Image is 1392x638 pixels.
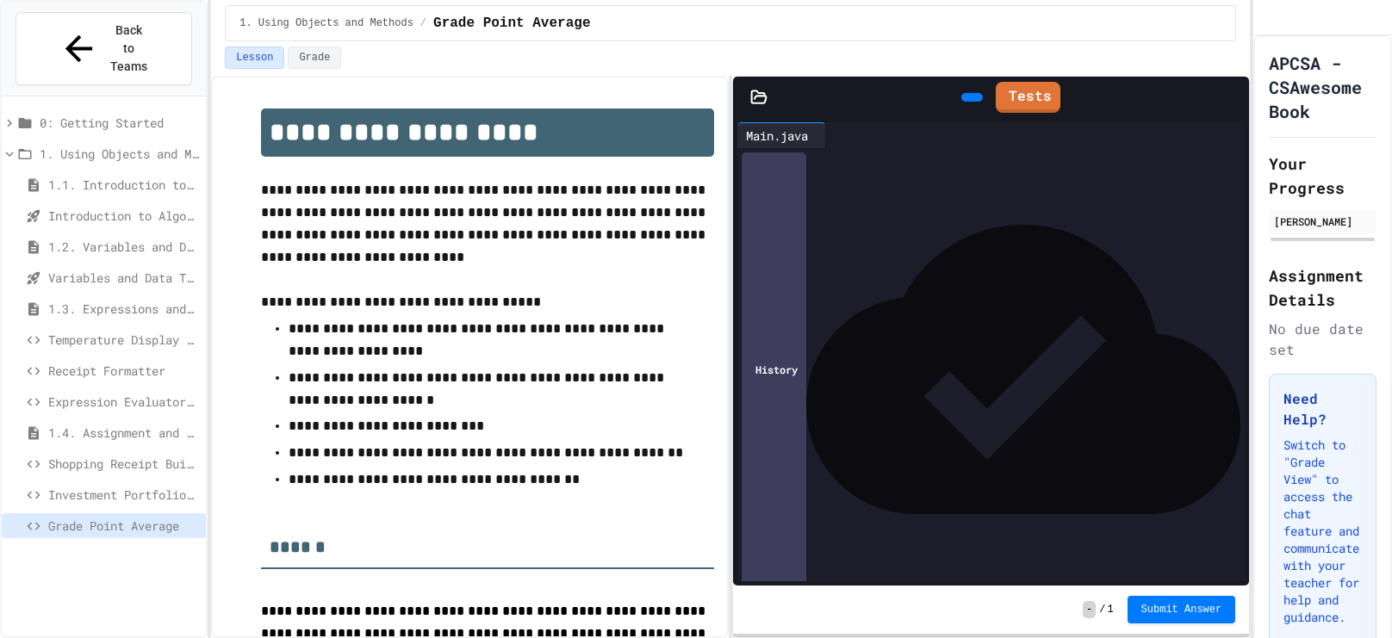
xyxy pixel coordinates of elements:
[1269,152,1376,200] h2: Your Progress
[1141,603,1222,616] span: Submit Answer
[239,16,413,30] span: 1. Using Objects and Methods
[1269,319,1376,360] div: No due date set
[48,486,199,504] span: Investment Portfolio Tracker
[48,331,199,349] span: Temperature Display Fix
[40,145,199,163] span: 1. Using Objects and Methods
[40,114,199,132] span: 0: Getting Started
[16,12,192,85] button: Back to Teams
[737,122,826,148] div: Main.java
[1083,601,1096,618] span: -
[420,16,426,30] span: /
[1283,388,1362,430] h3: Need Help?
[742,152,806,586] div: History
[48,238,199,256] span: 1.2. Variables and Data Types
[48,269,199,287] span: Variables and Data Types - Quiz
[48,300,199,318] span: 1.3. Expressions and Output [New]
[48,424,199,442] span: 1.4. Assignment and Input
[48,393,199,411] span: Expression Evaluator Fix
[225,46,284,69] button: Lesson
[1128,596,1236,623] button: Submit Answer
[996,82,1060,113] a: Tests
[1099,603,1105,616] span: /
[737,127,817,145] div: Main.java
[48,207,199,225] span: Introduction to Algorithms, Programming, and Compilers
[1269,263,1376,312] h2: Assignment Details
[48,176,199,194] span: 1.1. Introduction to Algorithms, Programming, and Compilers
[288,46,341,69] button: Grade
[48,455,199,473] span: Shopping Receipt Builder
[48,362,199,380] span: Receipt Formatter
[1274,214,1371,229] div: [PERSON_NAME]
[1283,437,1362,626] p: Switch to "Grade View" to access the chat feature and communicate with your teacher for help and ...
[433,13,590,34] span: Grade Point Average
[109,22,150,76] span: Back to Teams
[48,517,199,535] span: Grade Point Average
[1269,51,1376,123] h1: APCSA - CSAwesome Book
[1107,603,1113,616] span: 1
